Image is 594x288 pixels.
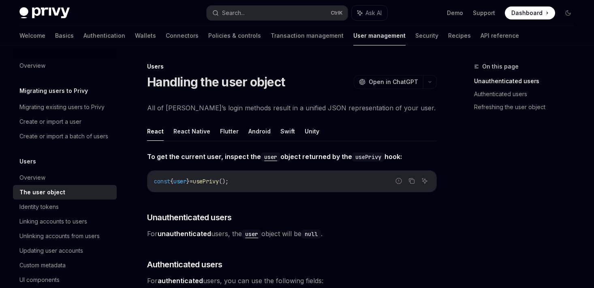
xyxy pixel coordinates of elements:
a: Create or import a batch of users [13,129,117,144]
a: Unlinking accounts from users [13,229,117,243]
div: Create or import a batch of users [19,131,108,141]
button: Ask AI [352,6,387,20]
a: Welcome [19,26,45,45]
span: On this page [482,62,519,71]
a: Identity tokens [13,200,117,214]
a: Overview [13,58,117,73]
button: Search...CtrlK [207,6,348,20]
a: user [242,230,261,238]
a: Recipes [448,26,471,45]
a: Wallets [135,26,156,45]
a: Overview [13,170,117,185]
span: Ctrl K [331,10,343,16]
span: Authenticated users [147,259,222,270]
button: Swift [280,122,295,141]
a: Connectors [166,26,199,45]
span: Open in ChatGPT [369,78,418,86]
button: Report incorrect code [393,176,404,186]
strong: To get the current user, inspect the object returned by the hook: [147,153,402,161]
div: UI components [19,275,60,285]
code: user [242,230,261,239]
span: user [173,178,186,185]
div: Create or import a user [19,117,81,127]
button: React [147,122,164,141]
a: Refreshing the user object [474,101,581,114]
span: Dashboard [511,9,543,17]
strong: authenticated [158,277,203,285]
div: Users [147,62,437,71]
a: Demo [447,9,463,17]
span: = [190,178,193,185]
button: Toggle dark mode [562,6,575,19]
div: Search... [222,8,245,18]
h5: Migrating users to Privy [19,86,88,96]
a: Support [473,9,495,17]
a: Authentication [83,26,125,45]
span: { [170,178,173,185]
button: Ask AI [419,176,430,186]
div: Identity tokens [19,202,59,212]
button: Flutter [220,122,239,141]
a: API reference [481,26,519,45]
div: The user object [19,187,65,197]
button: Android [248,122,271,141]
button: Copy the contents from the code block [406,176,417,186]
span: (); [219,178,229,185]
a: Migrating existing users to Privy [13,100,117,114]
span: const [154,178,170,185]
span: } [186,178,190,185]
span: Unauthenticated users [147,212,232,223]
div: Custom metadata [19,260,66,270]
span: For users, you can use the following fields: [147,275,437,286]
div: Overview [19,61,45,71]
a: Create or import a user [13,114,117,129]
span: For users, the object will be . [147,228,437,239]
button: Open in ChatGPT [354,75,423,89]
a: Policies & controls [208,26,261,45]
a: UI components [13,273,117,287]
a: Security [415,26,438,45]
a: Updating user accounts [13,243,117,258]
a: The user object [13,185,117,200]
code: null [301,230,321,239]
h1: Handling the user object [147,75,285,89]
a: Unauthenticated users [474,75,581,88]
a: Basics [55,26,74,45]
h5: Users [19,157,36,166]
a: User management [353,26,406,45]
div: Linking accounts to users [19,217,87,226]
a: user [261,153,280,161]
strong: unauthenticated [158,230,211,238]
div: Unlinking accounts from users [19,231,100,241]
a: Custom metadata [13,258,117,273]
code: user [261,153,280,161]
button: Unity [305,122,319,141]
span: usePrivy [193,178,219,185]
a: Authenticated users [474,88,581,101]
img: dark logo [19,7,70,19]
div: Updating user accounts [19,246,83,256]
div: Migrating existing users to Privy [19,102,105,112]
span: All of [PERSON_NAME]’s login methods result in a unified JSON representation of your user. [147,102,437,114]
span: Ask AI [365,9,382,17]
button: React Native [173,122,210,141]
div: Overview [19,173,45,183]
a: Linking accounts to users [13,214,117,229]
code: usePrivy [352,153,385,161]
a: Dashboard [505,6,555,19]
a: Transaction management [271,26,344,45]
